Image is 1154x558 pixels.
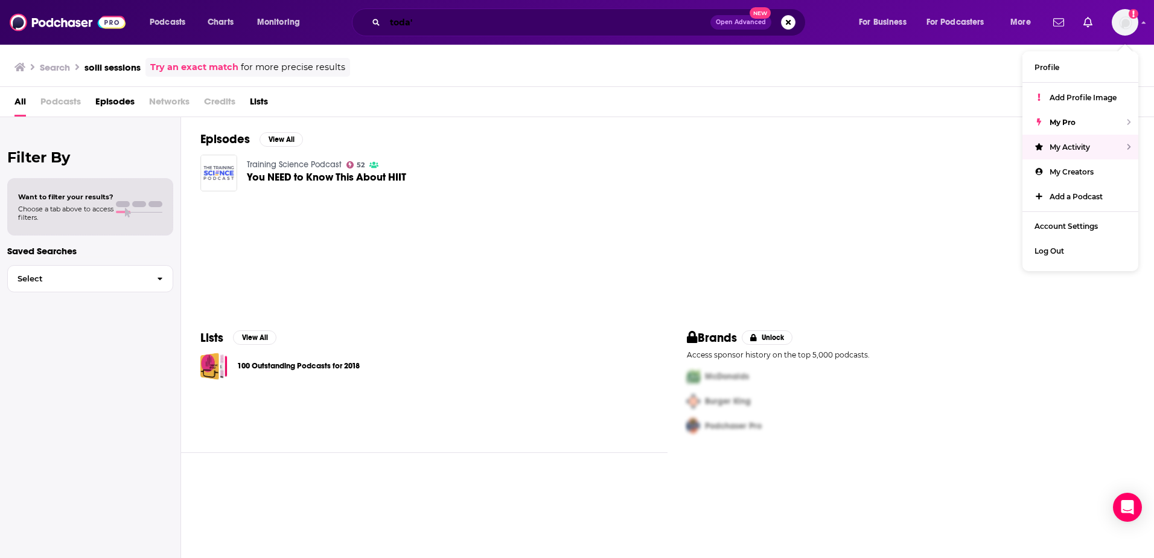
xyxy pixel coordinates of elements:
button: open menu [919,13,1002,32]
button: Select [7,265,173,292]
div: Search podcasts, credits, & more... [363,8,817,36]
h2: Brands [687,330,737,345]
a: 100 Outstanding Podcasts for 2018 [200,353,228,380]
span: Want to filter your results? [18,193,113,201]
ul: Show profile menu [1022,51,1138,271]
a: Show notifications dropdown [1048,12,1069,33]
img: First Pro Logo [682,364,705,389]
span: McDonalds [705,371,749,382]
span: Monitoring [257,14,300,31]
button: View All [260,132,303,147]
a: EpisodesView All [200,132,303,147]
span: Choose a tab above to access filters. [18,205,113,222]
img: Second Pro Logo [682,389,705,414]
h3: solli sessions [84,62,141,73]
span: My Activity [1050,143,1090,152]
svg: Add a profile image [1129,9,1138,19]
a: 52 [346,161,365,168]
button: open menu [249,13,316,32]
span: Add a Podcast [1050,192,1103,201]
a: Add Profile Image [1022,85,1138,110]
span: Credits [204,92,235,117]
span: 52 [357,162,365,168]
a: Training Science Podcast [247,159,342,170]
img: User Profile [1112,9,1138,36]
span: More [1010,14,1031,31]
h2: Episodes [200,132,250,147]
span: Add Profile Image [1050,93,1117,102]
a: Show notifications dropdown [1079,12,1097,33]
h3: Search [40,62,70,73]
a: All [14,92,26,117]
span: Log Out [1034,246,1064,255]
button: open menu [141,13,201,32]
button: open menu [1002,13,1046,32]
button: open menu [850,13,922,32]
span: My Pro [1050,118,1076,127]
a: Episodes [95,92,135,117]
span: Profile [1034,63,1059,72]
span: Podchaser Pro [705,421,762,431]
span: Account Settings [1034,222,1098,231]
span: Select [8,275,147,283]
span: Open Advanced [716,19,766,25]
span: Logged in as WE_Broadcast [1112,9,1138,36]
button: View All [233,330,276,345]
span: Podcasts [40,92,81,117]
a: 100 Outstanding Podcasts for 2018 [237,359,360,373]
span: Podcasts [150,14,185,31]
img: Podchaser - Follow, Share and Rate Podcasts [10,11,126,34]
p: Access sponsor history on the top 5,000 podcasts. [687,350,1135,359]
a: My Creators [1022,159,1138,184]
button: Open AdvancedNew [710,15,771,30]
input: Search podcasts, credits, & more... [385,13,710,32]
span: Charts [208,14,234,31]
h2: Filter By [7,149,173,166]
span: Networks [149,92,190,117]
img: You NEED to Know This About HIIT [200,155,237,191]
button: Show profile menu [1112,9,1138,36]
a: Try an exact match [150,60,238,74]
span: for more precise results [241,60,345,74]
div: Open Intercom Messenger [1113,493,1142,522]
a: Profile [1022,55,1138,80]
a: Add a Podcast [1022,184,1138,209]
span: My Creators [1050,167,1094,176]
a: Charts [200,13,241,32]
img: Third Pro Logo [682,414,705,438]
a: You NEED to Know This About HIIT [247,172,406,182]
span: Burger King [705,396,751,406]
a: Account Settings [1022,214,1138,239]
h2: Lists [200,330,223,345]
button: Unlock [742,330,793,345]
a: Lists [250,92,268,117]
a: ListsView All [200,330,276,345]
span: For Podcasters [926,14,984,31]
span: New [750,7,771,19]
p: Saved Searches [7,245,173,257]
span: For Business [859,14,907,31]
